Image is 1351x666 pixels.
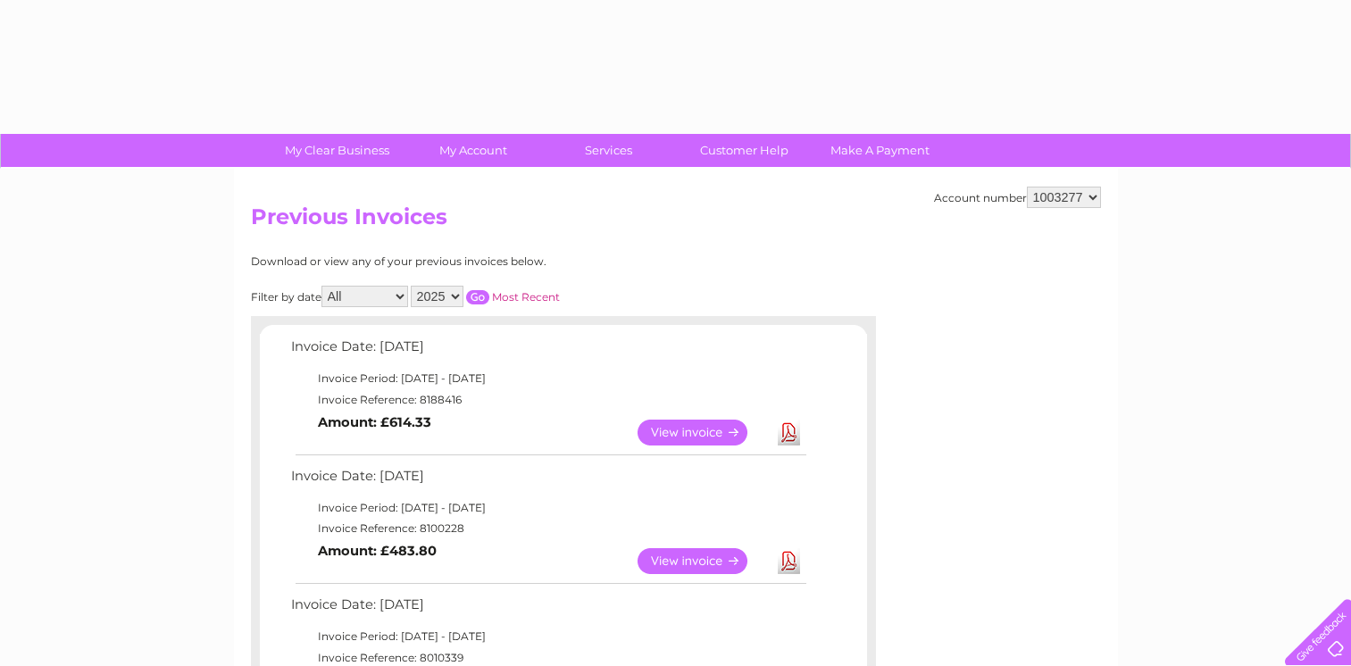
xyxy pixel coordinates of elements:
td: Invoice Period: [DATE] - [DATE] [287,368,809,389]
td: Invoice Period: [DATE] - [DATE] [287,626,809,647]
a: My Account [399,134,546,167]
h2: Previous Invoices [251,204,1101,238]
div: Download or view any of your previous invoices below. [251,255,720,268]
td: Invoice Date: [DATE] [287,464,809,497]
a: Download [778,420,800,445]
a: Download [778,548,800,574]
a: Most Recent [492,290,560,304]
a: Customer Help [671,134,818,167]
b: Amount: £614.33 [318,414,431,430]
td: Invoice Date: [DATE] [287,335,809,368]
div: Filter by date [251,286,720,307]
td: Invoice Period: [DATE] - [DATE] [287,497,809,519]
b: Amount: £483.80 [318,543,437,559]
a: View [638,548,769,574]
a: View [638,420,769,445]
a: My Clear Business [263,134,411,167]
td: Invoice Reference: 8188416 [287,389,809,411]
a: Make A Payment [806,134,954,167]
a: Services [535,134,682,167]
td: Invoice Reference: 8100228 [287,518,809,539]
td: Invoice Date: [DATE] [287,593,809,626]
div: Account number [934,187,1101,208]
